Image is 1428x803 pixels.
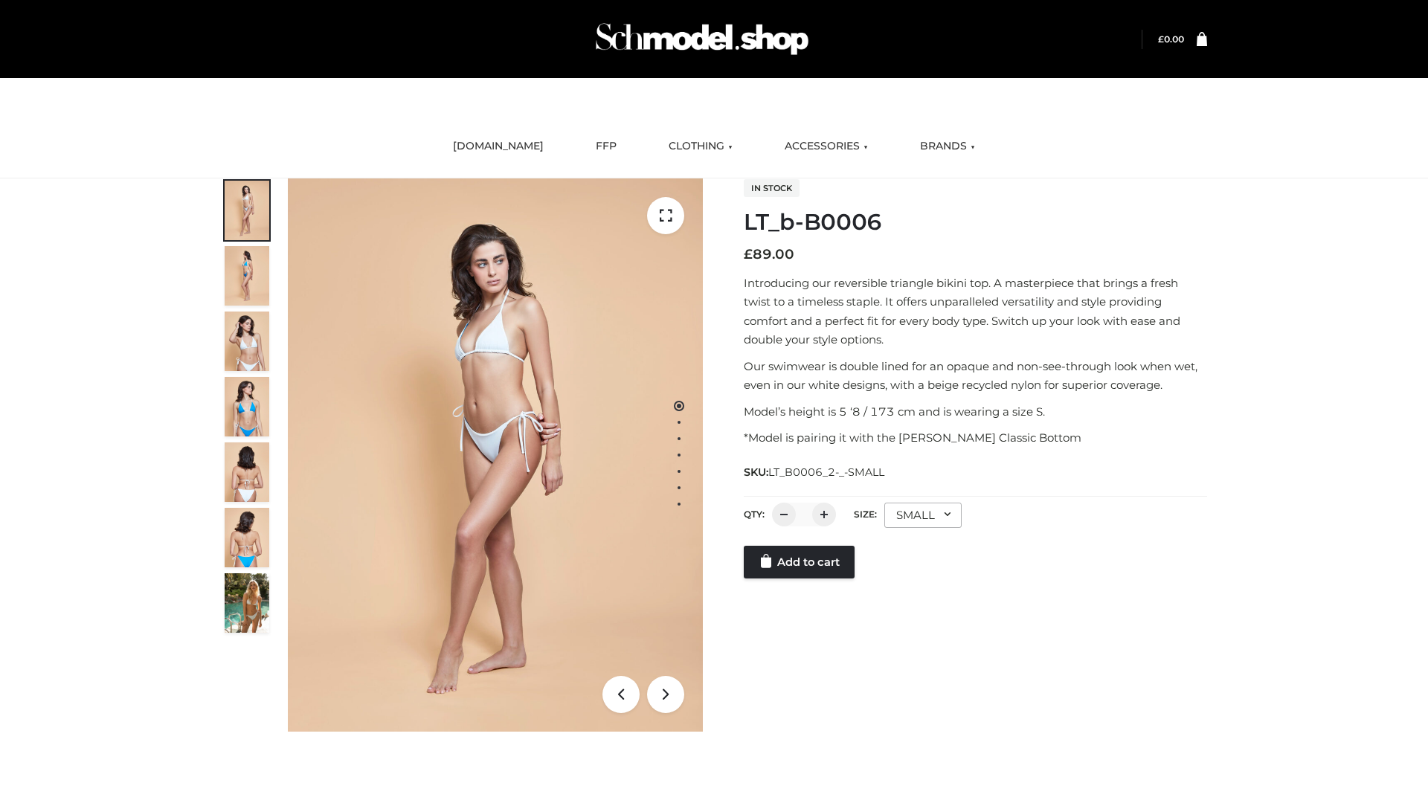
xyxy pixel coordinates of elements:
div: SMALL [884,503,962,528]
a: Add to cart [744,546,855,578]
img: ArielClassicBikiniTop_CloudNine_AzureSky_OW114ECO_1 [288,178,703,732]
a: BRANDS [909,130,986,163]
a: [DOMAIN_NAME] [442,130,555,163]
p: Model’s height is 5 ‘8 / 173 cm and is wearing a size S. [744,402,1207,422]
a: £0.00 [1158,33,1184,45]
span: £ [1158,33,1164,45]
a: ACCESSORIES [773,130,879,163]
label: Size: [854,509,877,520]
p: Introducing our reversible triangle bikini top. A masterpiece that brings a fresh twist to a time... [744,274,1207,349]
label: QTY: [744,509,765,520]
img: Schmodel Admin 964 [591,10,814,68]
span: LT_B0006_2-_-SMALL [768,465,884,479]
bdi: 0.00 [1158,33,1184,45]
p: Our swimwear is double lined for an opaque and non-see-through look when wet, even in our white d... [744,357,1207,395]
p: *Model is pairing it with the [PERSON_NAME] Classic Bottom [744,428,1207,448]
img: ArielClassicBikiniTop_CloudNine_AzureSky_OW114ECO_7-scaled.jpg [225,442,269,502]
img: ArielClassicBikiniTop_CloudNine_AzureSky_OW114ECO_3-scaled.jpg [225,312,269,371]
span: SKU: [744,463,886,481]
span: In stock [744,179,800,197]
span: £ [744,246,753,262]
img: ArielClassicBikiniTop_CloudNine_AzureSky_OW114ECO_1-scaled.jpg [225,181,269,240]
img: Arieltop_CloudNine_AzureSky2.jpg [225,573,269,633]
img: ArielClassicBikiniTop_CloudNine_AzureSky_OW114ECO_8-scaled.jpg [225,508,269,567]
h1: LT_b-B0006 [744,209,1207,236]
a: FFP [585,130,628,163]
bdi: 89.00 [744,246,794,262]
img: ArielClassicBikiniTop_CloudNine_AzureSky_OW114ECO_2-scaled.jpg [225,246,269,306]
a: CLOTHING [657,130,744,163]
img: ArielClassicBikiniTop_CloudNine_AzureSky_OW114ECO_4-scaled.jpg [225,377,269,436]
